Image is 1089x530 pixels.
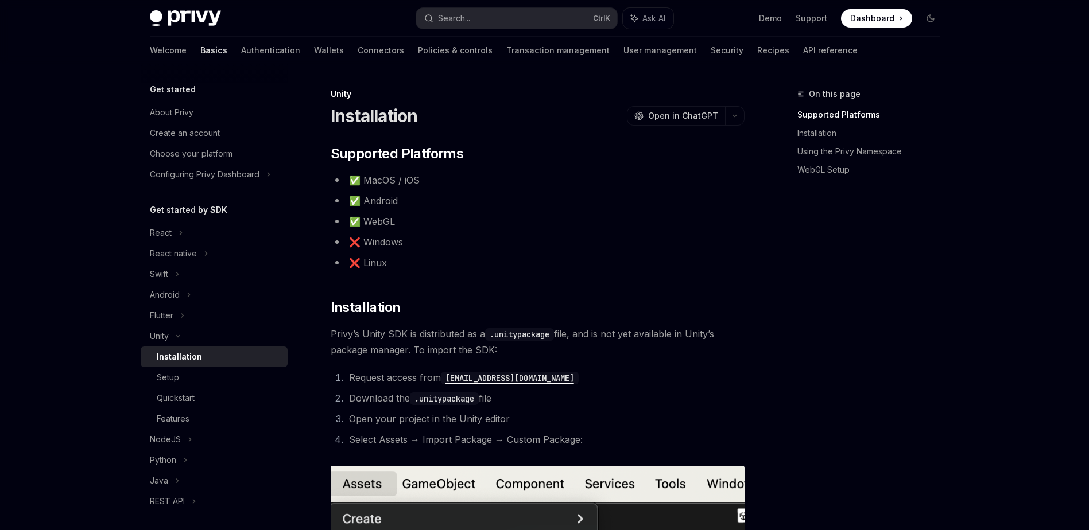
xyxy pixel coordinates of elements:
div: Unity [150,329,169,343]
a: User management [623,37,697,64]
li: ❌ Windows [331,234,745,250]
div: Create an account [150,126,220,140]
a: API reference [803,37,858,64]
button: Ask AI [623,8,673,29]
span: Ctrl K [593,14,610,23]
a: Create an account [141,123,288,143]
a: Wallets [314,37,344,64]
span: Installation [331,298,401,317]
a: [EMAIL_ADDRESS][DOMAIN_NAME] [441,372,579,383]
span: Supported Platforms [331,145,464,163]
button: Toggle dark mode [921,9,940,28]
a: Connectors [358,37,404,64]
a: Choose your platform [141,143,288,164]
div: Search... [438,11,470,25]
img: dark logo [150,10,221,26]
li: Open your project in the Unity editor [346,411,745,427]
span: On this page [809,87,861,101]
h1: Installation [331,106,418,126]
div: React [150,226,172,240]
span: Open in ChatGPT [648,110,718,122]
div: NodeJS [150,432,181,446]
code: .unitypackage [410,392,479,405]
div: Features [157,412,189,426]
a: WebGL Setup [797,161,949,179]
div: Installation [157,350,202,364]
a: Support [796,13,827,24]
a: Supported Platforms [797,106,949,124]
li: Select Assets → Import Package → Custom Package: [346,431,745,447]
div: About Privy [150,106,193,119]
li: Download the file [346,390,745,406]
div: Java [150,474,168,488]
a: Installation [141,346,288,367]
span: Ask AI [642,13,665,24]
div: Swift [150,267,168,281]
code: [EMAIL_ADDRESS][DOMAIN_NAME] [441,372,579,384]
a: Using the Privy Namespace [797,142,949,161]
div: REST API [150,494,185,508]
a: Basics [200,37,227,64]
div: Android [150,288,180,302]
a: Recipes [757,37,789,64]
span: Dashboard [850,13,894,24]
div: Unity [331,88,745,100]
a: Authentication [241,37,300,64]
div: Setup [157,371,179,384]
div: Flutter [150,309,173,322]
li: Request access from [346,369,745,385]
div: Python [150,453,176,467]
a: Policies & controls [418,37,493,64]
h5: Get started [150,83,196,96]
code: .unitypackage [485,328,554,341]
div: Configuring Privy Dashboard [150,167,259,181]
a: Welcome [150,37,187,64]
div: React native [150,247,197,260]
a: Installation [797,124,949,142]
li: ❌ Linux [331,255,745,271]
a: Dashboard [841,9,912,28]
li: ✅ Android [331,193,745,209]
a: About Privy [141,102,288,123]
a: Setup [141,367,288,388]
a: Demo [759,13,782,24]
a: Transaction management [506,37,610,64]
a: Security [711,37,743,64]
button: Search...CtrlK [416,8,617,29]
button: Open in ChatGPT [627,106,725,126]
a: Features [141,408,288,429]
li: ✅ WebGL [331,213,745,229]
div: Quickstart [157,391,195,405]
h5: Get started by SDK [150,203,227,217]
div: Choose your platform [150,147,232,161]
a: Quickstart [141,388,288,408]
span: Privy’s Unity SDK is distributed as a file, and is not yet available in Unity’s package manager. ... [331,326,745,358]
li: ✅ MacOS / iOS [331,172,745,188]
